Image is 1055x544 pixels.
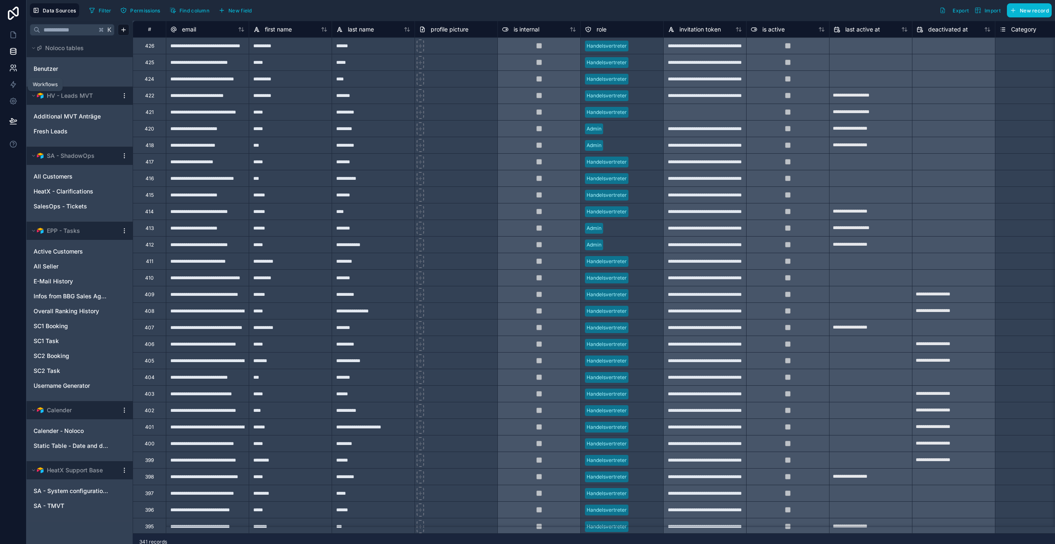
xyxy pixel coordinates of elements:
[34,352,69,360] span: SC2 Booking
[1020,7,1049,14] span: New record
[34,307,99,315] span: Overall Ranking History
[587,473,627,481] div: Handelsvertreter
[34,262,58,271] span: All Seller
[34,487,109,495] span: SA - System configurations
[30,245,129,258] div: Active Customers
[47,227,80,235] span: EPP - Tasks
[47,406,72,414] span: Calender
[762,25,785,34] span: is active
[30,260,129,273] div: All Seller
[30,200,129,213] div: SalesOps - Tickets
[34,172,109,181] a: All Customers
[37,92,44,99] img: Airtable Logo
[587,142,601,149] div: Admin
[587,241,601,249] div: Admin
[167,4,212,17] button: Find column
[587,258,627,265] div: Handelsvertreter
[30,90,118,102] button: Airtable LogoHV - Leads MVT
[145,424,154,430] div: 401
[30,225,118,237] button: Airtable LogoEPP - Tasks
[30,3,79,17] button: Data Sources
[34,367,60,375] span: SC2 Task
[216,4,255,17] button: New field
[30,334,129,348] div: SC1 Task
[30,150,118,162] button: Airtable LogoSA - ShadowOps
[34,202,87,210] span: SalesOps - Tickets
[30,170,129,183] div: All Customers
[30,484,129,498] div: SA - System configurations
[431,25,468,34] span: profile picture
[34,277,109,285] a: E-Mail History
[34,442,109,450] a: Static Table - Date and day
[146,159,154,165] div: 417
[145,324,154,331] div: 407
[34,427,84,435] span: Calender - Noloco
[587,407,627,414] div: Handelsvertreter
[146,192,154,198] div: 415
[34,247,109,256] a: Active Customers
[43,7,76,14] span: Data Sources
[30,185,129,198] div: HeatX - Clarifications
[179,7,209,14] span: Find column
[146,258,153,265] div: 411
[587,523,627,530] div: Handelsvertreter
[182,25,196,34] span: email
[30,125,129,138] div: Fresh Leads
[348,25,374,34] span: last name
[145,208,154,215] div: 414
[37,467,44,474] img: Airtable Logo
[587,75,627,83] div: Handelsvertreter
[37,227,44,234] img: Airtable Logo
[34,127,68,135] span: Fresh Leads
[145,358,154,364] div: 405
[30,290,129,303] div: Infos from BBG Sales Agencies
[146,242,154,248] div: 412
[30,364,129,377] div: SC2 Task
[587,291,627,298] div: Handelsvertreter
[34,127,109,135] a: Fresh Leads
[34,502,109,510] a: SA - TMVT
[33,81,58,88] div: Workflows
[587,175,627,182] div: Handelsvertreter
[34,337,59,345] span: SC1 Task
[936,3,972,17] button: Export
[145,507,154,513] div: 396
[145,92,154,99] div: 422
[34,382,109,390] a: Username Generator
[37,152,44,159] img: Airtable Logo
[30,42,124,54] button: Noloco tables
[146,225,154,232] div: 413
[34,337,109,345] a: SC1 Task
[37,407,44,413] img: Airtable Logo
[130,7,160,14] span: Permissions
[587,341,627,348] div: Handelsvertreter
[145,490,154,497] div: 397
[679,25,721,34] span: invitation token
[145,43,154,49] div: 426
[30,275,129,288] div: E-Mail History
[30,439,129,452] div: Static Table - Date and day
[972,3,1004,17] button: Import
[34,172,73,181] span: All Customers
[139,26,160,32] div: #
[597,25,606,34] span: role
[34,277,73,285] span: E-Mail History
[145,308,154,314] div: 408
[145,407,154,414] div: 402
[587,357,627,365] div: Handelsvertreter
[45,44,84,52] span: Noloco tables
[30,305,129,318] div: Overall Ranking History
[145,374,155,381] div: 404
[146,142,154,149] div: 418
[145,474,154,480] div: 398
[928,25,968,34] span: deactivated at
[587,457,627,464] div: Handelsvertreter
[30,319,129,333] div: SC1 Booking
[146,109,154,116] div: 421
[587,423,627,431] div: Handelsvertreter
[30,499,129,513] div: SA - TMVT
[34,187,93,196] span: HeatX - Clarifications
[34,382,90,390] span: Username Generator
[228,7,252,14] span: New field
